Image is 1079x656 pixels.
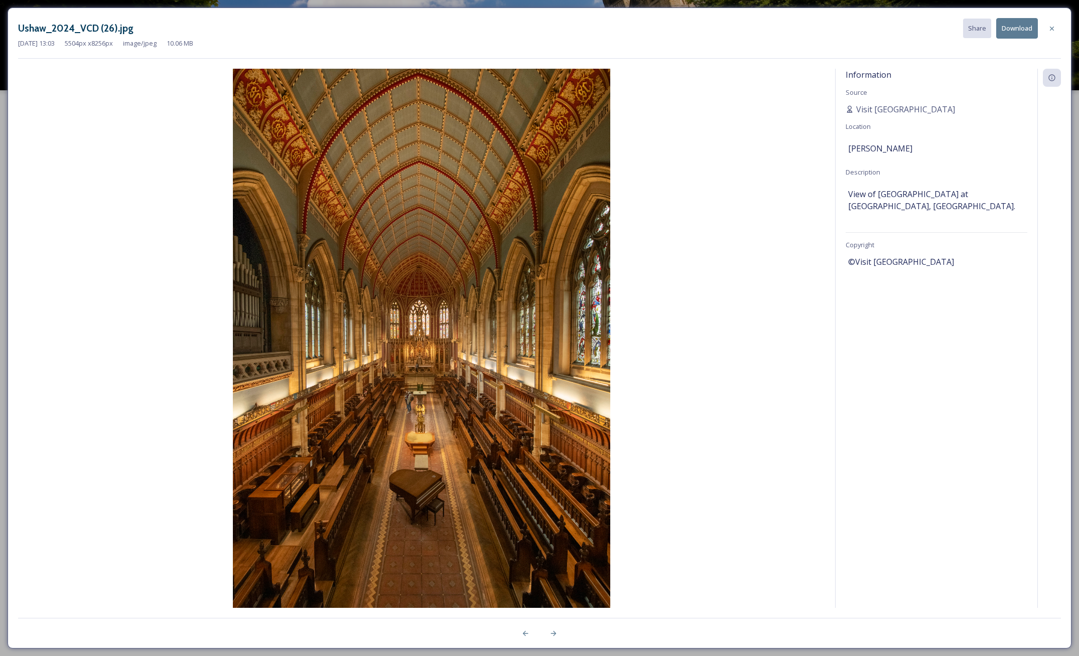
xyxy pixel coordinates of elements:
span: View of [GEOGRAPHIC_DATA] at [GEOGRAPHIC_DATA], [GEOGRAPHIC_DATA]. [848,188,1025,212]
span: Visit [GEOGRAPHIC_DATA] [856,103,955,115]
span: Description [846,168,880,177]
img: Ushaw_2024_VCD%20%2826%29.jpg [18,69,825,634]
span: 5504 px x 8256 px [65,39,113,48]
button: Download [996,18,1038,39]
span: [PERSON_NAME] [848,142,912,154]
span: Source [846,88,867,97]
span: Information [846,69,891,80]
span: image/jpeg [123,39,157,48]
span: 10.06 MB [167,39,193,48]
span: ©Visit [GEOGRAPHIC_DATA] [848,256,954,268]
span: Location [846,122,871,131]
span: [DATE] 13:03 [18,39,55,48]
h3: Ushaw_2024_VCD (26).jpg [18,21,133,36]
button: Share [963,19,991,38]
span: Copyright [846,240,874,249]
